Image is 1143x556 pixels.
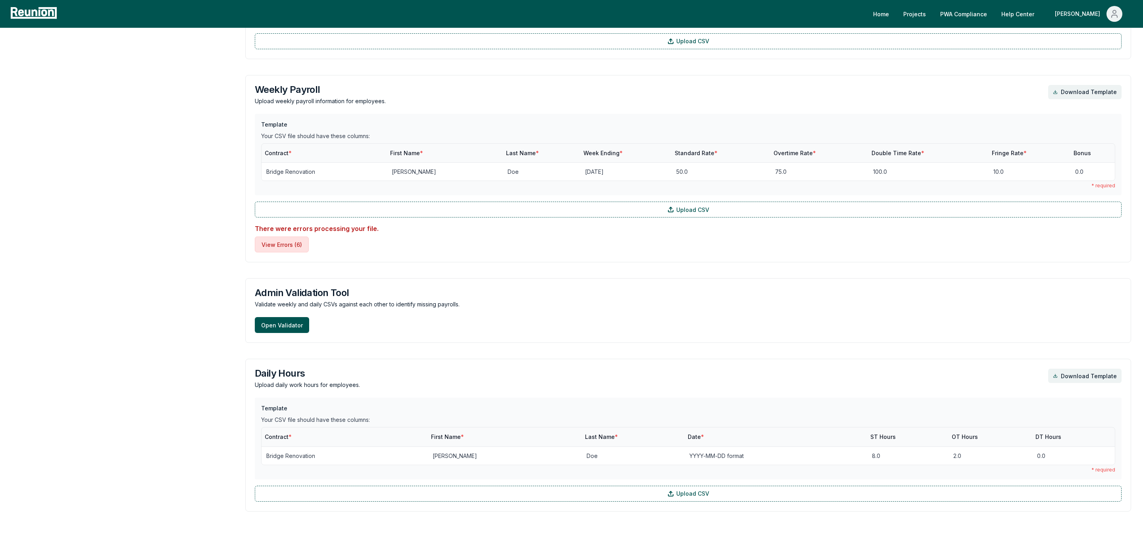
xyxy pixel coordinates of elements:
span: DT Hours [1035,433,1061,440]
span: Contract [265,433,292,440]
div: * required [261,183,1115,189]
span: Contract [265,150,292,156]
a: Help Center [995,6,1041,22]
td: 50.0 [672,163,770,181]
a: Download Template [1048,369,1122,383]
p: Upload daily work hours for employees. [255,381,360,389]
td: 10.0 [989,163,1070,181]
a: Home [867,6,895,22]
td: Bridge Renovation [262,446,428,465]
p: Upload weekly payroll information for employees. [255,97,386,105]
a: PWA Compliance [934,6,993,22]
span: Standard Rate [675,150,718,156]
h3: Template [261,404,1115,412]
span: Last Name [585,433,618,440]
td: YYYY-MM-DD format [685,446,867,465]
td: 0.0 [1032,446,1115,465]
button: [PERSON_NAME] [1049,6,1129,22]
span: Double Time Rate [872,150,924,156]
span: First Name [390,150,423,156]
a: Download Template [1048,85,1122,99]
span: ST Hours [870,433,896,440]
h3: Template [261,120,1115,129]
td: 0.0 [1070,163,1115,181]
td: [DATE] [580,163,672,181]
p: Validate weekly and daily CSVs against each other to identify missing payrolls. [255,300,1122,308]
div: [PERSON_NAME] [1055,6,1103,22]
td: Doe [503,163,580,181]
td: 2.0 [949,446,1032,465]
span: Fringe Rate [992,150,1027,156]
td: 75.0 [770,163,868,181]
td: 100.0 [868,163,989,181]
h3: Admin Validation Tool [255,288,1122,298]
a: Projects [897,6,932,22]
span: Date [688,433,704,440]
span: Week Ending [583,150,623,156]
h3: Weekly Payroll [255,85,386,94]
td: Doe [582,446,685,465]
span: Last Name [506,150,539,156]
div: Your CSV file should have these columns: [261,132,1115,140]
span: OT Hours [952,433,978,440]
td: 8.0 [867,446,949,465]
p: There were errors processing your file. [255,224,1122,233]
button: Open Validator [255,317,309,333]
td: [PERSON_NAME] [428,446,582,465]
button: View Errors (6) [255,237,309,252]
h3: Daily Hours [255,369,360,378]
nav: Main [867,6,1135,22]
label: Upload CSV [255,33,1122,49]
td: Bridge Renovation [262,163,387,181]
label: Upload CSV [255,486,1122,502]
span: Overtime Rate [774,150,816,156]
div: * required [261,467,1115,473]
span: Bonus [1074,150,1091,156]
span: First Name [431,433,464,440]
label: Upload CSV [255,202,1122,217]
div: Your CSV file should have these columns: [261,416,1115,424]
td: [PERSON_NAME] [387,163,503,181]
